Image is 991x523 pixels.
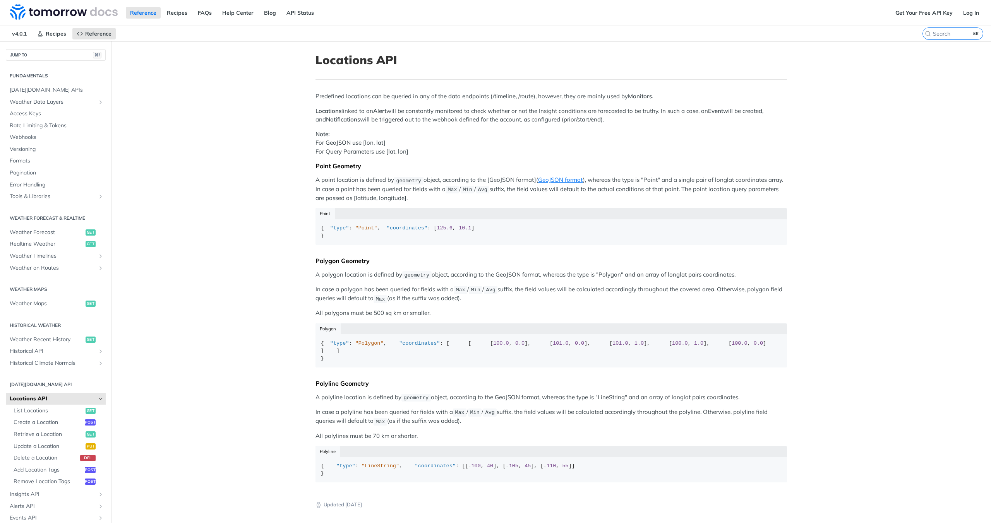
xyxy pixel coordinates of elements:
a: GeoJSON format [538,176,583,183]
span: 0.0 [515,340,525,346]
a: Pagination [6,167,106,179]
a: Update a Locationput [10,441,106,452]
span: geometry [396,178,421,183]
a: List Locationsget [10,405,106,417]
span: Error Handling [10,181,104,189]
a: Log In [959,7,983,19]
a: API Status [282,7,318,19]
div: { : , : [[ , ], [ , ], [ , ]] } [321,462,782,477]
a: Tools & LibrariesShow subpages for Tools & Libraries [6,191,106,202]
a: Rate Limiting & Tokens [6,120,106,132]
span: [DATE][DOMAIN_NAME] APIs [10,86,104,94]
span: Events API [10,514,96,522]
a: Recipes [33,28,70,39]
button: Show subpages for Historical API [98,348,104,354]
a: Historical APIShow subpages for Historical API [6,345,106,357]
span: Avg [485,410,495,415]
p: A polygon location is defined by object, according to the GeoJSON format, whereas the type is "Po... [315,270,787,279]
span: post [85,479,96,485]
span: Max [375,419,385,424]
p: Predefined locations can be queried in any of the data endpoints (/timeline, /route), however, th... [315,92,787,101]
span: 125.6 [437,225,453,231]
span: get [86,337,96,343]
span: Min [470,410,479,415]
span: 0.0 [754,340,763,346]
a: Reference [126,7,161,19]
span: Versioning [10,145,104,153]
strong: Event [708,107,723,115]
span: Weather Timelines [10,252,96,260]
a: Webhooks [6,132,106,143]
a: Access Keys [6,108,106,120]
h2: Weather Maps [6,286,106,293]
button: Show subpages for Insights API [98,491,104,497]
span: Historical API [10,347,96,355]
span: 45 [525,463,531,469]
button: Show subpages for Alerts API [98,503,104,509]
strong: Monitors [628,92,652,100]
p: All polygons must be 500 sq km or smaller. [315,309,787,318]
span: Retrieve a Location [14,431,84,438]
span: get [86,229,96,236]
strong: Note: [315,130,330,138]
span: Max [456,287,465,293]
span: Locations API [10,395,96,403]
a: Remove Location Tagspost [10,476,106,487]
span: ⌘/ [93,52,101,58]
a: Weather Forecastget [6,227,106,238]
p: For GeoJSON use [lon, lat] For Query Parameters use [lat, lon] [315,130,787,156]
a: Realtime Weatherget [6,238,106,250]
button: Show subpages for Weather Timelines [98,253,104,259]
a: Locations APIHide subpages for Locations API [6,393,106,405]
p: A point location is defined by object, according to the [GeoJSON format]( ), whereas the type is ... [315,176,787,202]
span: Avg [478,187,487,193]
span: Insights API [10,491,96,498]
p: In case a polyline has been queried for fields with a / / suffix, the field values will be calcul... [315,408,787,426]
a: Retrieve a Locationget [10,429,106,440]
button: JUMP TO⌘/ [6,49,106,61]
a: Delete a Locationdel [10,452,106,464]
a: Versioning [6,144,106,155]
a: Create a Locationpost [10,417,106,428]
a: [DATE][DOMAIN_NAME] APIs [6,84,106,96]
kbd: ⌘K [971,30,981,38]
span: 1.0 [694,340,703,346]
span: "coordinates" [415,463,456,469]
span: 100 [471,463,480,469]
span: Add Location Tags [14,466,83,474]
span: Min [471,287,480,293]
a: Weather on RoutesShow subpages for Weather on Routes [6,262,106,274]
span: Weather Maps [10,300,84,308]
span: "type" [330,225,349,231]
span: Access Keys [10,110,104,118]
span: v4.0.1 [8,28,31,39]
span: Weather on Routes [10,264,96,272]
span: - [506,463,509,469]
button: Show subpages for Historical Climate Normals [98,360,104,366]
span: get [86,241,96,247]
img: Tomorrow.io Weather API Docs [10,4,118,20]
span: "coordinates" [399,340,440,346]
a: Weather Mapsget [6,298,106,309]
svg: Search [925,31,931,37]
span: 0.0 [575,340,584,346]
span: get [86,301,96,307]
span: geometry [403,395,429,401]
button: Show subpages for Weather on Routes [98,265,104,271]
span: Weather Recent History [10,336,84,344]
span: get [86,408,96,414]
div: { : , : [ [ [ , ], [ , ], [ , ], [ , ], [ , ] ] ] } [321,340,782,362]
h1: Locations API [315,53,787,67]
span: Min [463,187,472,193]
a: Recipes [163,7,192,19]
a: Weather Recent Historyget [6,334,106,345]
button: Show subpages for Weather Data Layers [98,99,104,105]
strong: Locations [315,107,341,115]
strong: Notifications [326,116,360,123]
span: get [86,431,96,438]
span: 40 [487,463,493,469]
span: "Polygon" [355,340,384,346]
button: Show subpages for Events API [98,515,104,521]
a: Historical Climate NormalsShow subpages for Historical Climate Normals [6,357,106,369]
span: post [85,419,96,426]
